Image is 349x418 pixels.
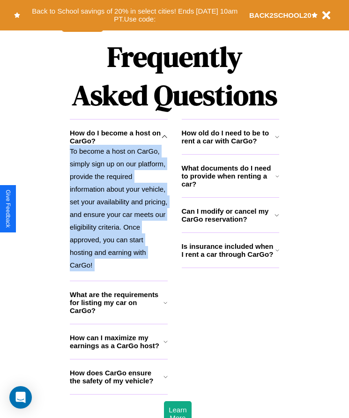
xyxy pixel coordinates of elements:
div: Open Intercom Messenger [9,386,32,409]
h3: Is insurance included when I rent a car through CarGo? [182,242,275,258]
h3: How can I maximize my earnings as a CarGo host? [70,334,163,350]
h3: Can I modify or cancel my CarGo reservation? [182,207,275,223]
b: BACK2SCHOOL20 [249,11,312,19]
button: Back to School savings of 20% in select cities! Ends [DATE] 10am PT.Use code: [20,5,249,26]
h3: What are the requirements for listing my car on CarGo? [70,291,163,314]
div: Give Feedback [5,190,11,228]
h1: Frequently Asked Questions [70,33,279,119]
h3: How old do I need to be to rent a car with CarGo? [182,129,275,145]
p: To become a host on CarGo, simply sign up on our platform, provide the required information about... [70,145,168,271]
h3: How do I become a host on CarGo? [70,129,162,145]
h3: What documents do I need to provide when renting a car? [182,164,276,188]
h3: How does CarGo ensure the safety of my vehicle? [70,369,163,385]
